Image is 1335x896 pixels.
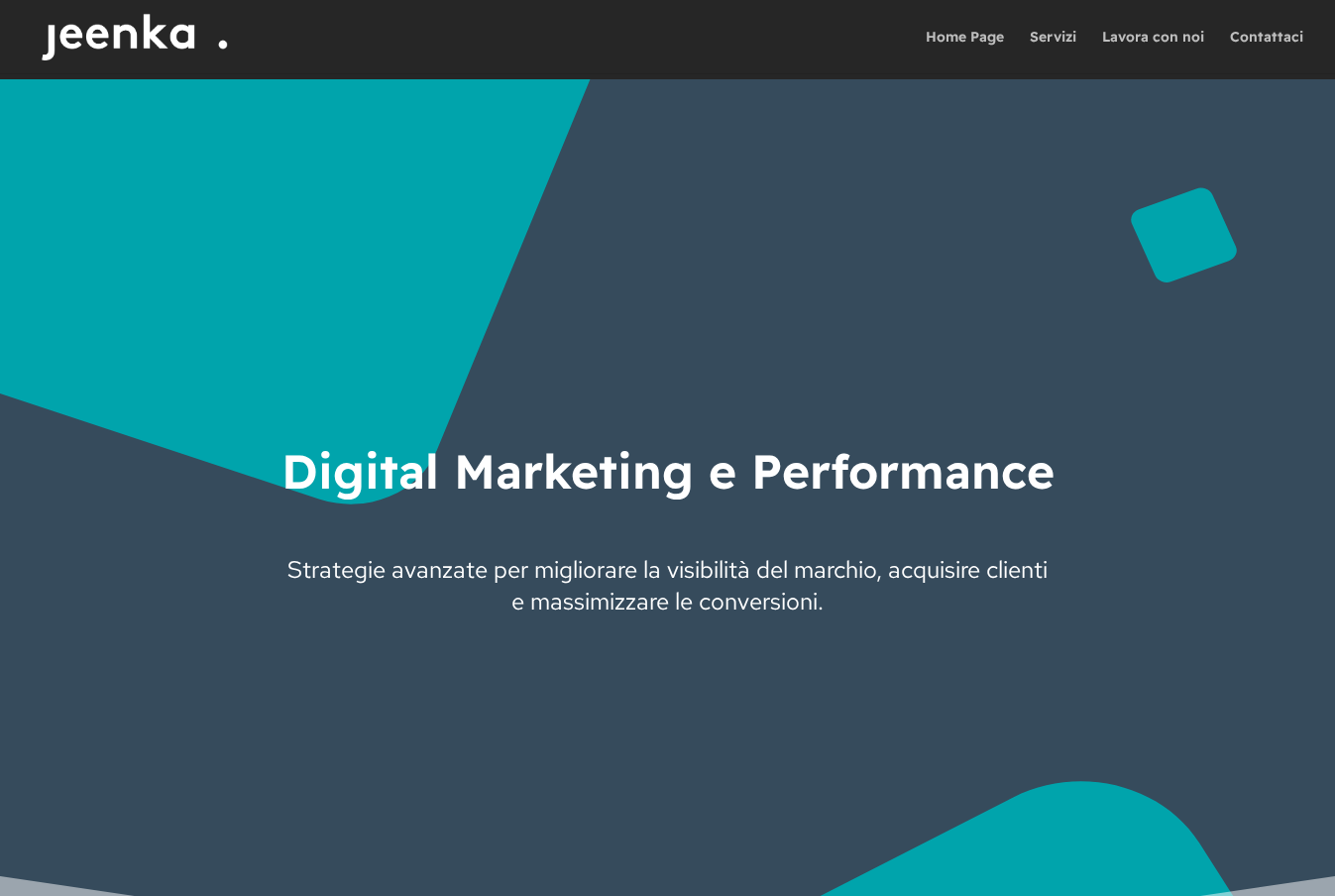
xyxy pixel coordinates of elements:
[926,30,1004,73] a: Home Page
[1030,30,1076,73] a: Servizi
[1230,30,1303,73] a: Contattaci
[1102,30,1204,73] a: Lavora con noi
[281,438,1055,554] h1: Digital Marketing e Performance
[281,554,1055,616] span: Strategie avanzate per migliorare la visibilità del marchio, acquisire clienti e massimizzare le ...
